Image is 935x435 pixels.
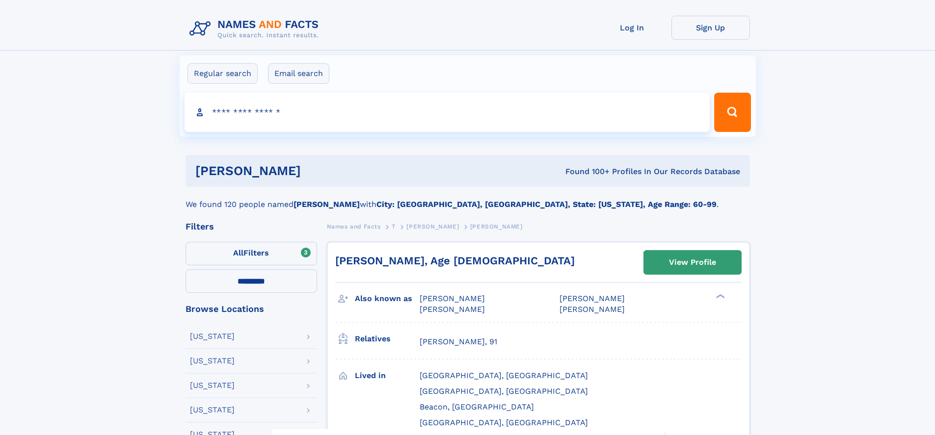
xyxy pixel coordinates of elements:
[355,367,420,384] h3: Lived in
[186,242,317,265] label: Filters
[392,220,396,232] a: T
[470,223,523,230] span: [PERSON_NAME]
[190,357,235,365] div: [US_STATE]
[420,418,588,427] span: [GEOGRAPHIC_DATA], [GEOGRAPHIC_DATA]
[294,200,360,209] b: [PERSON_NAME]
[190,406,235,414] div: [US_STATE]
[560,305,625,314] span: [PERSON_NAME]
[420,371,588,380] span: [GEOGRAPHIC_DATA], [GEOGRAPHIC_DATA]
[406,220,459,232] a: [PERSON_NAME]
[186,187,750,210] div: We found 120 people named with .
[185,93,710,132] input: search input
[560,294,625,303] span: [PERSON_NAME]
[669,251,716,274] div: View Profile
[186,222,317,231] div: Filters
[186,16,327,42] img: Logo Names and Facts
[355,331,420,347] h3: Relatives
[190,333,235,340] div: [US_STATE]
[355,290,420,307] h3: Also known as
[593,16,671,40] a: Log In
[644,251,741,274] a: View Profile
[268,63,329,84] label: Email search
[671,16,750,40] a: Sign Up
[714,93,750,132] button: Search Button
[392,223,396,230] span: T
[195,165,433,177] h1: [PERSON_NAME]
[187,63,258,84] label: Regular search
[420,305,485,314] span: [PERSON_NAME]
[433,166,740,177] div: Found 100+ Profiles In Our Records Database
[406,223,459,230] span: [PERSON_NAME]
[190,382,235,389] div: [US_STATE]
[420,386,588,396] span: [GEOGRAPHIC_DATA], [GEOGRAPHIC_DATA]
[233,248,243,257] span: All
[186,305,317,313] div: Browse Locations
[376,200,717,209] b: City: [GEOGRAPHIC_DATA], [GEOGRAPHIC_DATA], State: [US_STATE], Age Range: 60-99
[327,220,381,232] a: Names and Facts
[335,255,575,267] a: [PERSON_NAME], Age [DEMOGRAPHIC_DATA]
[420,294,485,303] span: [PERSON_NAME]
[714,293,725,300] div: ❯
[420,336,497,347] a: [PERSON_NAME], 91
[420,402,534,411] span: Beacon, [GEOGRAPHIC_DATA]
